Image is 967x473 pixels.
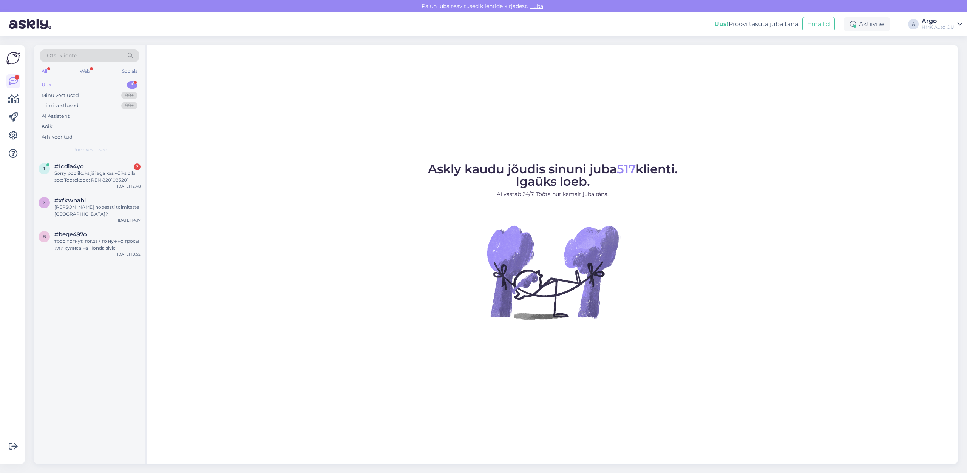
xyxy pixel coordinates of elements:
img: No Chat active [485,204,621,340]
div: Proovi tasuta juba täna: [714,20,799,29]
div: 99+ [121,102,137,109]
div: [DATE] 14:17 [118,217,141,223]
span: #beqe497o [54,231,87,238]
div: Uus [42,81,51,89]
b: Uus! [714,20,729,28]
button: Emailid [802,17,835,31]
span: #1cdia4yo [54,163,84,170]
div: 2 [134,163,141,170]
img: Askly Logo [6,51,20,65]
span: Otsi kliente [47,52,77,60]
div: Tiimi vestlused [42,102,79,109]
div: All [40,66,49,76]
div: [DATE] 10:52 [117,251,141,257]
div: 3 [127,81,137,89]
span: #xfkwnahl [54,197,86,204]
span: Uued vestlused [72,146,107,153]
div: [PERSON_NAME] nopeasti toimitatte [GEOGRAPHIC_DATA]? [54,204,141,217]
div: Arhiveeritud [42,133,73,141]
div: Minu vestlused [42,92,79,99]
div: HMK Auto OÜ [922,24,954,30]
div: 99+ [121,92,137,99]
span: Luba [528,3,545,9]
div: Argo [922,18,954,24]
div: AI Assistent [42,112,70,120]
span: Askly kaudu jõudis sinuni juba klienti. Igaüks loeb. [428,162,678,189]
div: Aktiivne [844,17,890,31]
p: AI vastab 24/7. Tööta nutikamalt juba täna. [428,190,678,198]
span: 517 [617,162,636,176]
div: трос погнут, тогда что нужно тросы или кулиса на Honda sivic [54,238,141,251]
a: ArgoHMK Auto OÜ [922,18,962,30]
div: [DATE] 12:48 [117,183,141,189]
div: Web [78,66,91,76]
div: Sorry poolikuks jäi aga kas võiks olla see: Tootekood: REN 8201083201 [54,170,141,183]
div: Socials [120,66,139,76]
div: Kõik [42,123,53,130]
span: b [43,234,46,239]
span: x [43,200,46,205]
div: A [908,19,919,29]
span: 1 [43,166,45,171]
